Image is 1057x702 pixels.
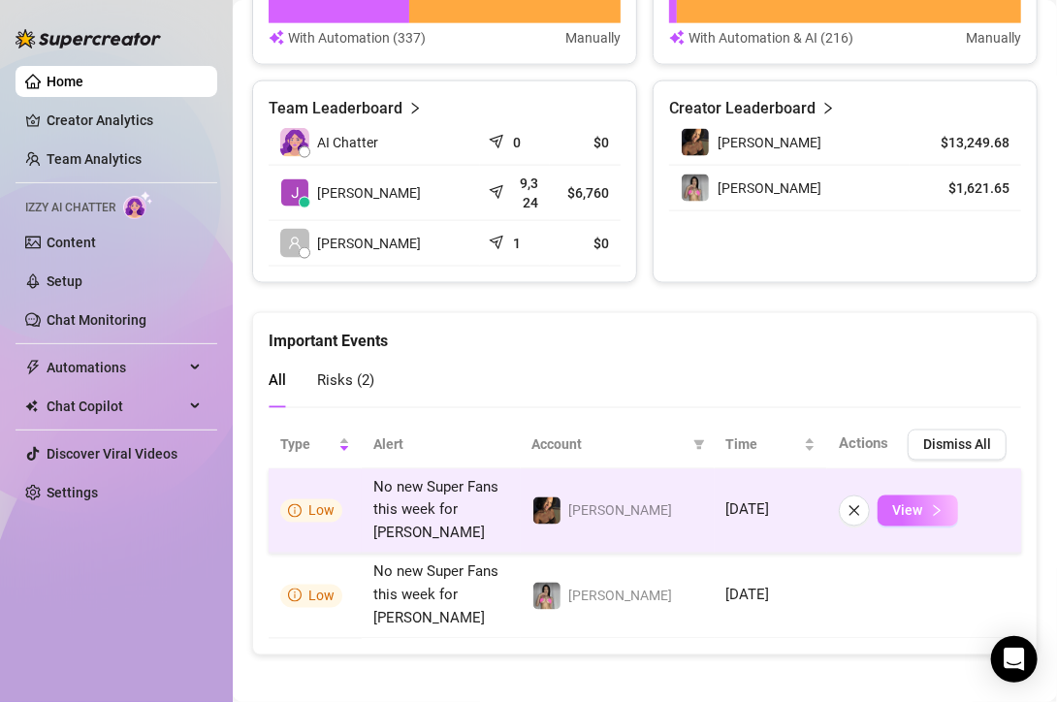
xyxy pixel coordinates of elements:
article: 1 [513,234,521,253]
a: Discover Viral Videos [47,446,177,462]
span: AI Chatter [317,132,378,153]
span: send [489,130,508,149]
span: close [848,504,861,518]
button: View [878,495,958,526]
div: Open Intercom Messenger [991,636,1038,683]
span: right [930,504,944,518]
span: [PERSON_NAME] [317,182,421,204]
span: Low [308,589,335,604]
article: Creator Leaderboard [669,97,816,120]
img: svg%3e [669,27,685,48]
button: Dismiss All [908,430,1007,461]
article: Manually [966,27,1021,48]
span: No new Super Fans this week for [PERSON_NAME] [373,479,498,542]
span: send [489,180,508,200]
span: Time [726,434,800,456]
span: [PERSON_NAME] [317,233,421,254]
span: [PERSON_NAME] [569,503,673,519]
img: Ainsley [682,129,709,156]
span: Actions [839,435,888,453]
img: Ainsley [533,497,561,525]
span: [PERSON_NAME] [569,589,673,604]
span: [DATE] [726,587,770,604]
th: Time [715,422,827,469]
a: Chat Monitoring [47,312,146,328]
span: filter [689,431,709,460]
a: Settings [47,485,98,500]
img: AI Chatter [123,191,153,219]
img: izzy-ai-chatter-avatar-DDCN_rTZ.svg [280,128,309,157]
img: Jhean Dela Cern… [281,179,308,207]
article: With Automation (337) [288,27,426,48]
article: $1,621.65 [921,178,1009,198]
article: $0 [561,234,609,253]
span: info-circle [288,504,302,518]
article: Manually [565,27,621,48]
span: send [489,231,508,250]
span: Chat Copilot [47,391,184,422]
article: $0 [561,133,609,152]
span: [DATE] [726,501,770,519]
span: No new Super Fans this week for [PERSON_NAME] [373,563,498,626]
article: $13,249.68 [921,133,1009,152]
span: filter [693,439,705,451]
a: Setup [47,273,82,289]
img: logo-BBDzfeDw.svg [16,29,161,48]
span: Low [308,503,335,519]
span: Type [280,434,335,456]
span: All [269,371,286,389]
article: $6,760 [561,183,609,203]
img: Sara [682,175,709,202]
article: 0 [513,133,521,152]
a: Content [47,235,96,250]
span: Automations [47,352,184,383]
a: Creator Analytics [47,105,202,136]
span: Dismiss All [923,437,991,453]
span: thunderbolt [25,360,41,375]
span: [PERSON_NAME] [718,180,821,196]
span: right [408,97,422,120]
a: Team Analytics [47,151,142,167]
span: [PERSON_NAME] [718,135,821,150]
img: svg%3e [269,27,284,48]
span: right [821,97,835,120]
span: View [892,503,922,519]
span: Izzy AI Chatter [25,199,115,217]
img: Sara [533,583,561,610]
div: Important Events [269,313,1021,353]
a: Home [47,74,83,89]
article: With Automation & AI (216) [689,27,853,48]
span: Risks ( 2 ) [317,371,374,389]
span: info-circle [288,589,302,602]
span: user [288,237,302,250]
span: Account [532,434,686,456]
th: Alert [362,422,521,469]
article: 9,324 [513,174,539,212]
article: Team Leaderboard [269,97,402,120]
th: Type [269,422,362,469]
img: Chat Copilot [25,399,38,413]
